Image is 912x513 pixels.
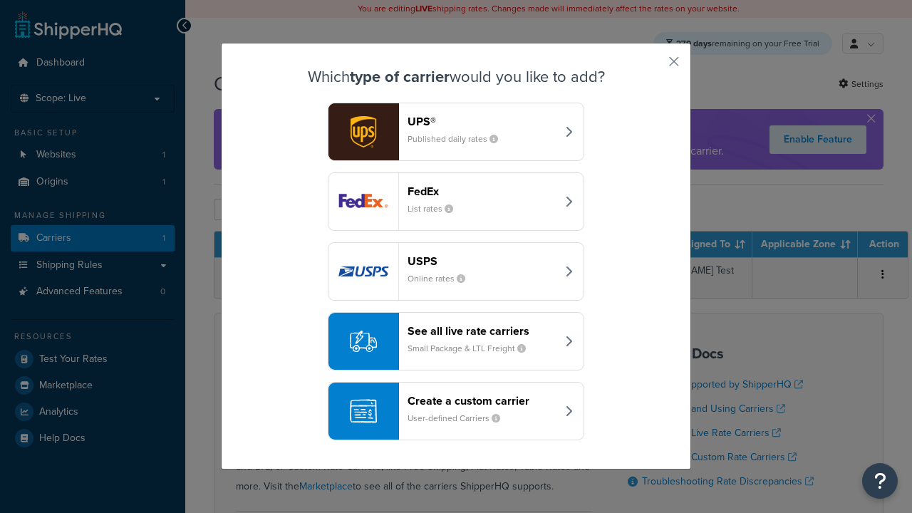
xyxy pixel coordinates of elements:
button: usps logoUSPSOnline rates [328,242,584,301]
img: fedEx logo [328,173,398,230]
header: USPS [408,254,556,268]
button: fedEx logoFedExList rates [328,172,584,231]
button: ups logoUPS®Published daily rates [328,103,584,161]
button: Open Resource Center [862,463,898,499]
header: FedEx [408,185,556,198]
header: UPS® [408,115,556,128]
img: icon-carrier-custom-c93b8a24.svg [350,398,377,425]
h3: Which would you like to add? [257,68,655,85]
small: List rates [408,202,465,215]
header: See all live rate carriers [408,324,556,338]
button: Create a custom carrierUser-defined Carriers [328,382,584,440]
header: Create a custom carrier [408,394,556,408]
img: icon-carrier-liverate-becf4550.svg [350,328,377,355]
small: User-defined Carriers [408,412,512,425]
img: ups logo [328,103,398,160]
strong: type of carrier [350,65,450,88]
small: Published daily rates [408,133,509,145]
button: See all live rate carriersSmall Package & LTL Freight [328,312,584,370]
img: usps logo [328,243,398,300]
small: Online rates [408,272,477,285]
small: Small Package & LTL Freight [408,342,537,355]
